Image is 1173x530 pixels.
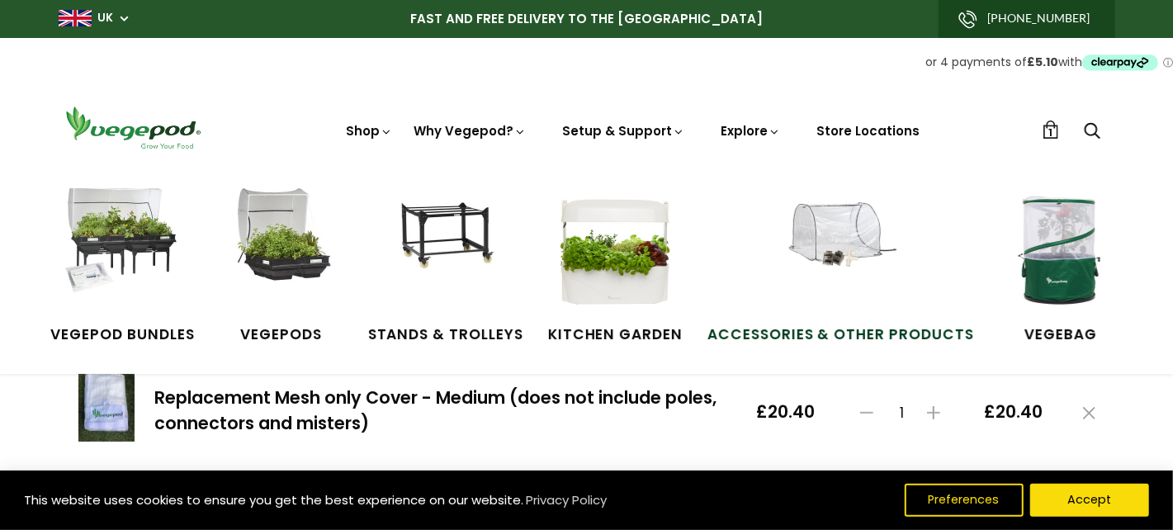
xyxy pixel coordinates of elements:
[60,188,184,312] img: Vegepod Bundles
[347,122,393,186] a: Shop
[1084,123,1100,140] a: Search
[220,188,343,345] a: Vegepods
[523,485,609,515] a: Privacy Policy (opens in a new tab)
[368,324,523,345] span: Stands & Trolleys
[999,324,1123,345] span: VegeBag
[59,104,207,151] img: Vegepod
[50,324,194,345] span: Vegepod Bundles
[757,402,816,423] span: £20.40
[985,402,1043,423] span: £20.40
[154,386,717,435] a: Replacement Mesh only Cover - Medium (does not include poles, connectors and misters)
[1042,121,1060,139] a: 1
[999,188,1123,312] img: VegeBag
[78,367,135,442] img: Replacement Mesh only Cover - Medium (does not include poles, connectors and misters)
[59,10,92,26] img: gb_large.png
[721,122,781,140] a: Explore
[882,405,922,421] span: 1
[220,324,343,345] span: Vegepods
[98,10,114,26] a: UK
[414,122,527,140] a: Why Vegepod?
[778,188,902,312] img: Accessories & Other Products
[548,324,683,345] span: Kitchen Garden
[50,188,194,345] a: Vegepod Bundles
[905,484,1024,517] button: Preferences
[707,324,974,345] span: Accessories & Other Products
[24,491,523,509] span: This website uses cookies to ensure you get the best experience on our website.
[220,188,343,312] img: Raised Garden Kits
[1048,125,1052,140] span: 1
[384,188,508,312] img: Stands & Trolleys
[553,188,677,312] img: Kitchen Garden
[707,188,974,345] a: Accessories & Other Products
[999,188,1123,345] a: VegeBag
[368,188,523,345] a: Stands & Trolleys
[563,122,685,140] a: Setup & Support
[817,122,920,140] a: Store Locations
[548,188,683,345] a: Kitchen Garden
[1030,484,1149,517] button: Accept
